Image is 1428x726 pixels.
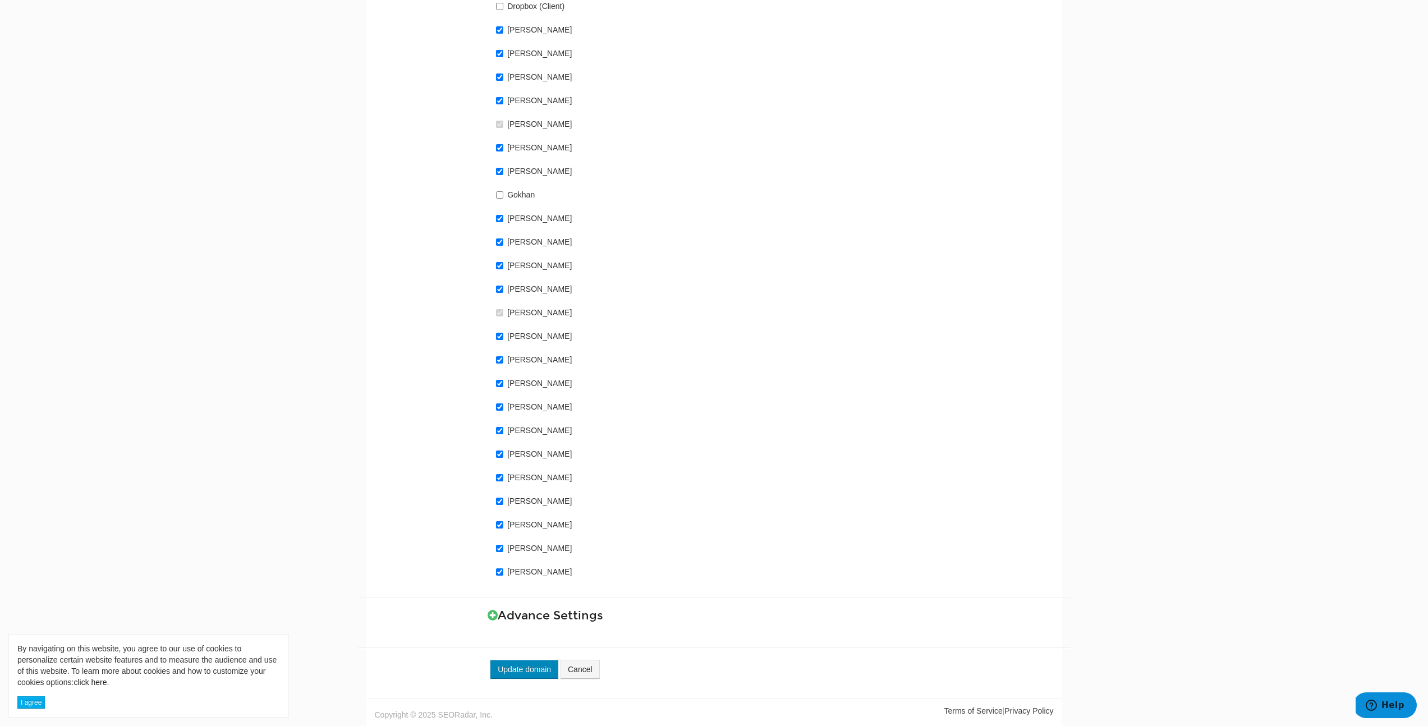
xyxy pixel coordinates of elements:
[490,660,558,679] button: Update domain
[507,233,572,246] label: [PERSON_NAME]
[507,351,572,364] label: [PERSON_NAME]
[507,116,572,128] label: [PERSON_NAME]
[507,445,572,458] label: [PERSON_NAME]
[507,563,572,576] label: [PERSON_NAME]
[507,398,572,411] label: [PERSON_NAME]
[1004,706,1053,715] a: Privacy Policy
[507,257,572,270] label: [PERSON_NAME]
[507,540,572,553] label: [PERSON_NAME]
[507,186,535,199] label: Gokhan
[366,705,714,720] div: Copyright © 2025 SEORadar, Inc.
[507,163,572,176] label: [PERSON_NAME]
[507,45,572,58] label: [PERSON_NAME]
[561,660,600,679] a: Cancel
[507,139,572,152] label: [PERSON_NAME]
[74,678,107,687] a: click here
[714,705,1062,716] div: |
[507,375,572,388] label: [PERSON_NAME]
[17,643,280,688] div: By navigating on this website, you agree to our use of cookies to personalize certain website fea...
[507,304,572,317] label: [PERSON_NAME]
[488,609,1053,622] h3: Advance Settings
[507,21,572,34] label: [PERSON_NAME]
[507,210,572,223] label: [PERSON_NAME]
[507,328,572,341] label: [PERSON_NAME]
[507,493,572,506] label: [PERSON_NAME]
[507,281,572,293] label: [PERSON_NAME]
[17,696,45,709] button: I agree
[507,68,572,81] label: [PERSON_NAME]
[507,469,572,482] label: [PERSON_NAME]
[944,706,1002,715] a: Terms of Service
[507,422,572,435] label: [PERSON_NAME]
[507,516,572,529] label: [PERSON_NAME]
[507,92,572,105] label: [PERSON_NAME]
[1356,692,1417,720] iframe: Opens a widget where you can find more information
